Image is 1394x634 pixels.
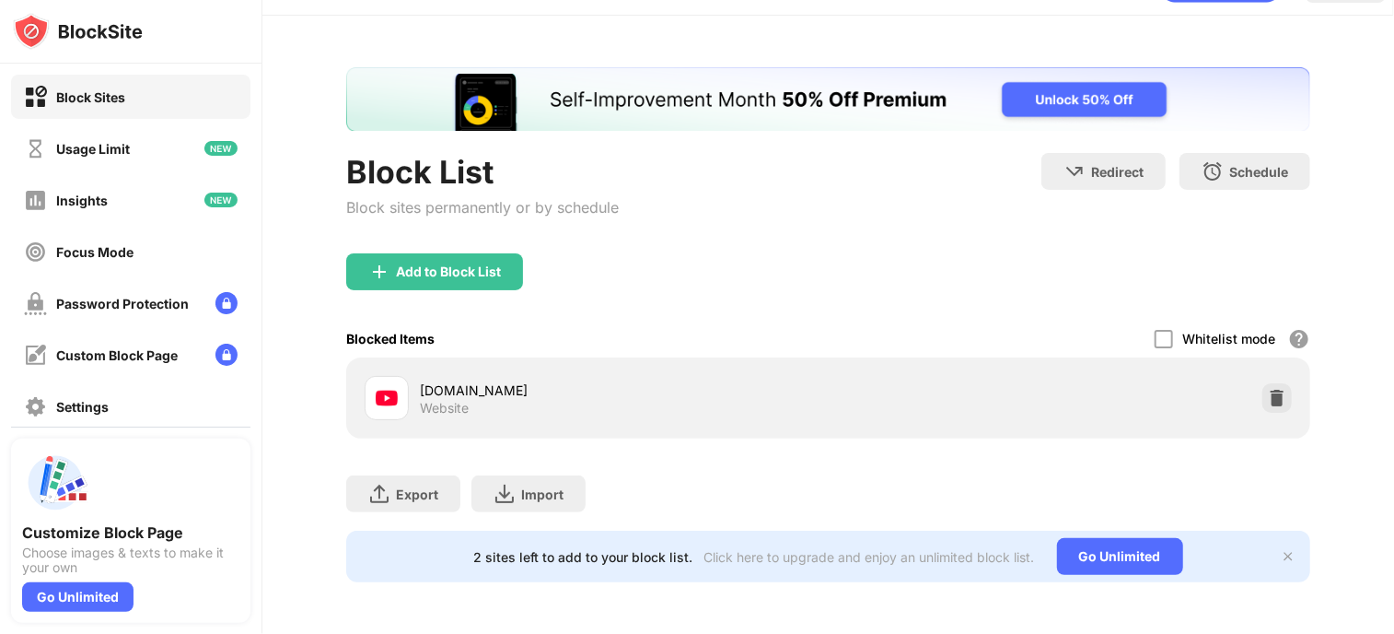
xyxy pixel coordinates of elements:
div: Block List [346,153,619,191]
div: Export [396,487,438,502]
img: password-protection-off.svg [24,292,47,315]
div: Redirect [1091,164,1144,180]
img: x-button.svg [1281,549,1295,564]
img: favicons [376,387,398,409]
div: Block Sites [56,89,125,105]
div: Usage Limit [56,141,130,157]
img: new-icon.svg [204,193,238,207]
div: Focus Mode [56,244,134,260]
img: block-on.svg [24,86,47,109]
div: Whitelist mode [1182,331,1275,346]
div: Settings [56,399,109,415]
img: lock-menu.svg [215,292,238,314]
div: [DOMAIN_NAME] [420,381,829,400]
div: Go Unlimited [22,582,134,612]
img: new-icon.svg [204,141,238,156]
div: Custom Block Page [56,347,178,363]
div: Customize Block Page [22,523,239,542]
img: focus-off.svg [24,241,47,264]
img: lock-menu.svg [215,344,238,366]
div: Schedule [1229,164,1288,180]
div: Click here to upgrade and enjoy an unlimited block list. [704,549,1035,565]
img: time-usage-off.svg [24,137,47,160]
div: Go Unlimited [1057,538,1183,575]
div: Add to Block List [396,264,501,279]
div: Block sites permanently or by schedule [346,198,619,217]
div: 2 sites left to add to your block list. [474,549,693,565]
img: customize-block-page-off.svg [24,344,47,367]
img: push-custom-page.svg [22,450,88,516]
div: Password Protection [56,296,189,311]
img: insights-off.svg [24,189,47,212]
div: Blocked Items [346,331,435,346]
img: logo-blocksite.svg [13,13,143,50]
div: Choose images & texts to make it your own [22,546,239,575]
iframe: Banner [346,67,1310,131]
div: Insights [56,193,108,208]
img: settings-off.svg [24,395,47,418]
div: Import [521,487,563,502]
div: Website [420,400,469,417]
